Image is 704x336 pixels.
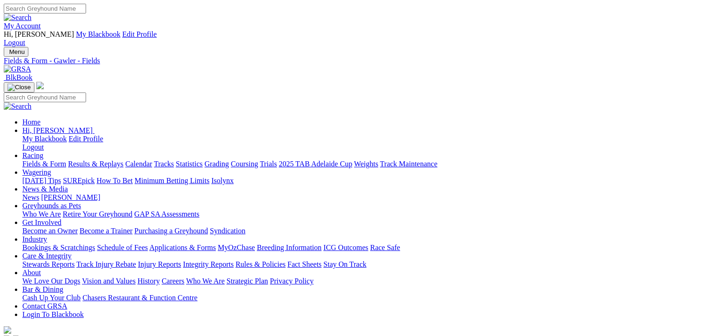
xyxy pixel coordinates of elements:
[82,294,197,302] a: Chasers Restaurant & Function Centre
[161,277,184,285] a: Careers
[149,244,216,251] a: Applications & Forms
[4,47,28,57] button: Toggle navigation
[22,118,40,126] a: Home
[7,84,31,91] img: Close
[22,143,44,151] a: Logout
[22,260,74,268] a: Stewards Reports
[69,135,103,143] a: Edit Profile
[4,22,41,30] a: My Account
[63,210,133,218] a: Retire Your Greyhound
[205,160,229,168] a: Grading
[270,277,314,285] a: Privacy Policy
[183,260,234,268] a: Integrity Reports
[218,244,255,251] a: MyOzChase
[22,302,67,310] a: Contact GRSA
[97,244,148,251] a: Schedule of Fees
[36,82,44,89] img: logo-grsa-white.png
[22,193,700,202] div: News & Media
[22,160,700,168] div: Racing
[22,235,47,243] a: Industry
[22,285,63,293] a: Bar & Dining
[134,227,208,235] a: Purchasing a Greyhound
[260,160,277,168] a: Trials
[354,160,378,168] a: Weights
[125,160,152,168] a: Calendar
[6,73,33,81] span: BlkBook
[22,177,61,184] a: [DATE] Tips
[63,177,94,184] a: SUREpick
[323,260,366,268] a: Stay On Track
[22,277,80,285] a: We Love Our Dogs
[82,277,135,285] a: Vision and Values
[154,160,174,168] a: Tracks
[22,210,700,218] div: Greyhounds as Pets
[4,30,74,38] span: Hi, [PERSON_NAME]
[4,73,33,81] a: BlkBook
[22,152,43,159] a: Racing
[4,30,700,47] div: My Account
[22,202,81,210] a: Greyhounds as Pets
[22,160,66,168] a: Fields & Form
[22,252,72,260] a: Care & Integrity
[22,210,61,218] a: Who We Are
[22,260,700,269] div: Care & Integrity
[4,57,700,65] a: Fields & Form - Gawler - Fields
[22,277,700,285] div: About
[22,168,51,176] a: Wagering
[9,48,25,55] span: Menu
[80,227,133,235] a: Become a Trainer
[76,30,121,38] a: My Blackbook
[186,277,225,285] a: Who We Are
[370,244,400,251] a: Race Safe
[22,185,68,193] a: News & Media
[41,193,100,201] a: [PERSON_NAME]
[4,92,86,102] input: Search
[4,102,32,111] img: Search
[22,294,80,302] a: Cash Up Your Club
[22,126,94,134] a: Hi, [PERSON_NAME]
[176,160,203,168] a: Statistics
[22,244,95,251] a: Bookings & Scratchings
[231,160,258,168] a: Coursing
[22,269,41,277] a: About
[138,260,181,268] a: Injury Reports
[134,210,200,218] a: GAP SA Assessments
[22,135,67,143] a: My Blackbook
[380,160,437,168] a: Track Maintenance
[22,294,700,302] div: Bar & Dining
[210,227,245,235] a: Syndication
[4,65,31,73] img: GRSA
[4,82,34,92] button: Toggle navigation
[227,277,268,285] a: Strategic Plan
[134,177,209,184] a: Minimum Betting Limits
[22,244,700,252] div: Industry
[22,227,78,235] a: Become an Owner
[22,135,700,152] div: Hi, [PERSON_NAME]
[22,126,93,134] span: Hi, [PERSON_NAME]
[4,326,11,334] img: logo-grsa-white.png
[4,13,32,22] img: Search
[76,260,136,268] a: Track Injury Rebate
[22,227,700,235] div: Get Involved
[22,218,61,226] a: Get Involved
[137,277,160,285] a: History
[122,30,157,38] a: Edit Profile
[235,260,286,268] a: Rules & Policies
[323,244,368,251] a: ICG Outcomes
[211,177,234,184] a: Isolynx
[257,244,322,251] a: Breeding Information
[97,177,133,184] a: How To Bet
[4,39,25,46] a: Logout
[4,4,86,13] input: Search
[279,160,352,168] a: 2025 TAB Adelaide Cup
[68,160,123,168] a: Results & Replays
[22,310,84,318] a: Login To Blackbook
[22,177,700,185] div: Wagering
[22,193,39,201] a: News
[288,260,322,268] a: Fact Sheets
